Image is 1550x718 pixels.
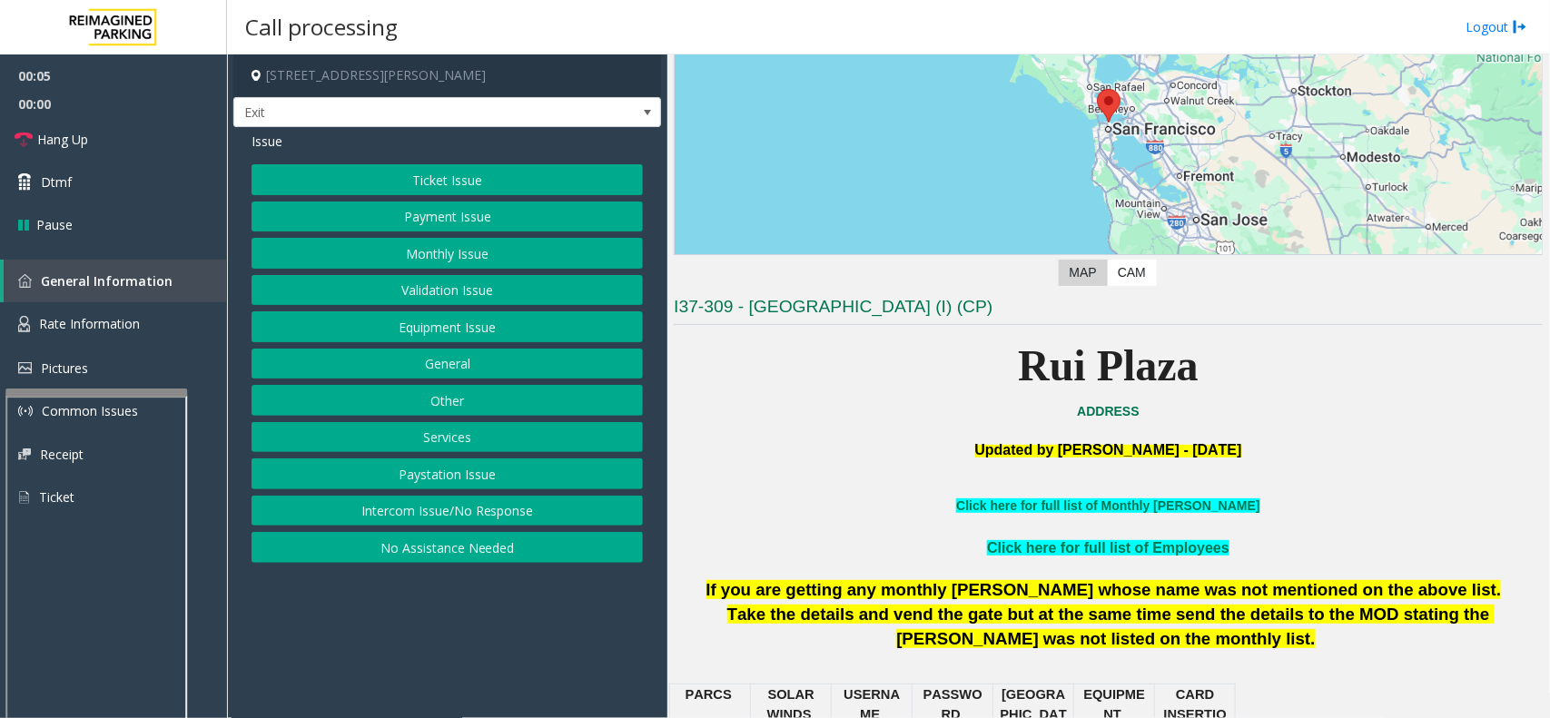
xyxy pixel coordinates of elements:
[686,687,732,702] span: PARCS
[1018,341,1199,389] b: Rui Plaza
[252,349,643,379] button: General
[956,498,1259,513] a: Click here for full list of Monthly [PERSON_NAME]
[1311,629,1316,648] span: .
[36,215,73,234] span: Pause
[41,172,72,192] span: Dtmf
[234,98,575,127] span: Exit
[987,540,1229,556] a: Click here for full list of Employees
[1077,404,1139,418] a: ADDRESS
[252,422,643,453] button: Services
[37,130,88,149] span: Hang Up
[706,580,1502,599] span: If you are getting any monthly [PERSON_NAME] whose name was not mentioned on the above list.
[236,5,407,49] h3: Call processing
[252,202,643,232] button: Payment Issue
[975,442,1242,457] span: Updated by [PERSON_NAME] - [DATE]
[18,316,30,332] img: 'icon'
[41,272,173,290] span: General Information
[39,315,140,332] span: Rate Information
[252,275,643,306] button: Validation Issue
[252,311,643,342] button: Equipment Issue
[18,274,32,288] img: 'icon'
[1466,17,1527,36] a: Logout
[252,132,282,151] span: Issue
[674,295,1543,325] h3: I37-309 - [GEOGRAPHIC_DATA] (I) (CP)
[233,54,661,97] h4: [STREET_ADDRESS][PERSON_NAME]
[1513,17,1527,36] img: logout
[252,496,643,526] button: Intercom Issue/No Response
[18,362,32,374] img: 'icon'
[252,458,643,489] button: Paystation Issue
[41,359,88,377] span: Pictures
[252,164,643,195] button: Ticket Issue
[252,385,643,416] button: Other
[252,238,643,269] button: Monthly Issue
[4,260,227,302] a: General Information
[1059,260,1108,286] label: Map
[252,532,643,563] button: No Assistance Needed
[1107,260,1157,286] label: CAM
[1097,89,1121,123] div: 2500 Mason Street, San Francisco, CA
[727,605,1495,648] span: Take the details and vend the gate but at the same time send the details to the MOD stating the [...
